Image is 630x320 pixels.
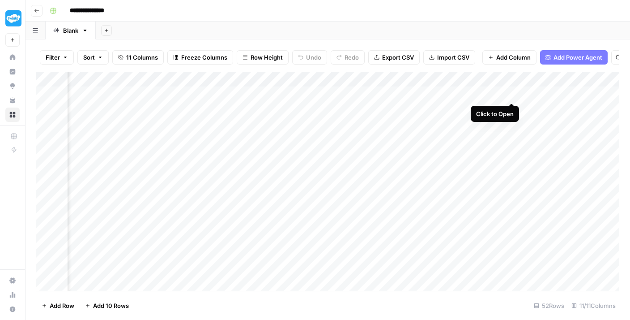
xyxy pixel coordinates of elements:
button: Add Column [482,50,536,65]
button: Export CSV [368,50,420,65]
a: Insights [5,65,20,79]
div: Blank [63,26,78,35]
span: Sort [83,53,95,62]
button: Freeze Columns [167,50,233,65]
a: Your Data [5,93,20,108]
button: Workspace: Twinkl [5,7,20,30]
div: 11/11 Columns [568,298,619,313]
span: Add Row [50,301,74,310]
span: Redo [345,53,359,62]
button: Add Power Agent [540,50,608,65]
span: Row Height [251,53,283,62]
span: Export CSV [382,53,414,62]
span: Filter [46,53,60,62]
span: Add Column [496,53,531,62]
div: 52 Rows [530,298,568,313]
span: Add 10 Rows [93,301,129,310]
button: Undo [292,50,327,65]
button: Redo [331,50,365,65]
a: Home [5,50,20,65]
button: Add 10 Rows [80,298,134,313]
span: 11 Columns [126,53,158,62]
button: Help + Support [5,302,20,316]
a: Settings [5,273,20,288]
button: Sort [77,50,109,65]
span: Undo [306,53,321,62]
span: Add Power Agent [553,53,602,62]
a: Opportunities [5,79,20,93]
button: Import CSV [423,50,475,65]
span: Freeze Columns [181,53,227,62]
button: 11 Columns [112,50,164,65]
span: Import CSV [437,53,469,62]
a: Usage [5,288,20,302]
div: Click to Open [476,109,514,118]
button: Filter [40,50,74,65]
a: Blank [46,22,96,39]
a: Browse [5,108,20,122]
button: Add Row [36,298,80,313]
button: Row Height [237,50,289,65]
img: Twinkl Logo [5,10,21,26]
